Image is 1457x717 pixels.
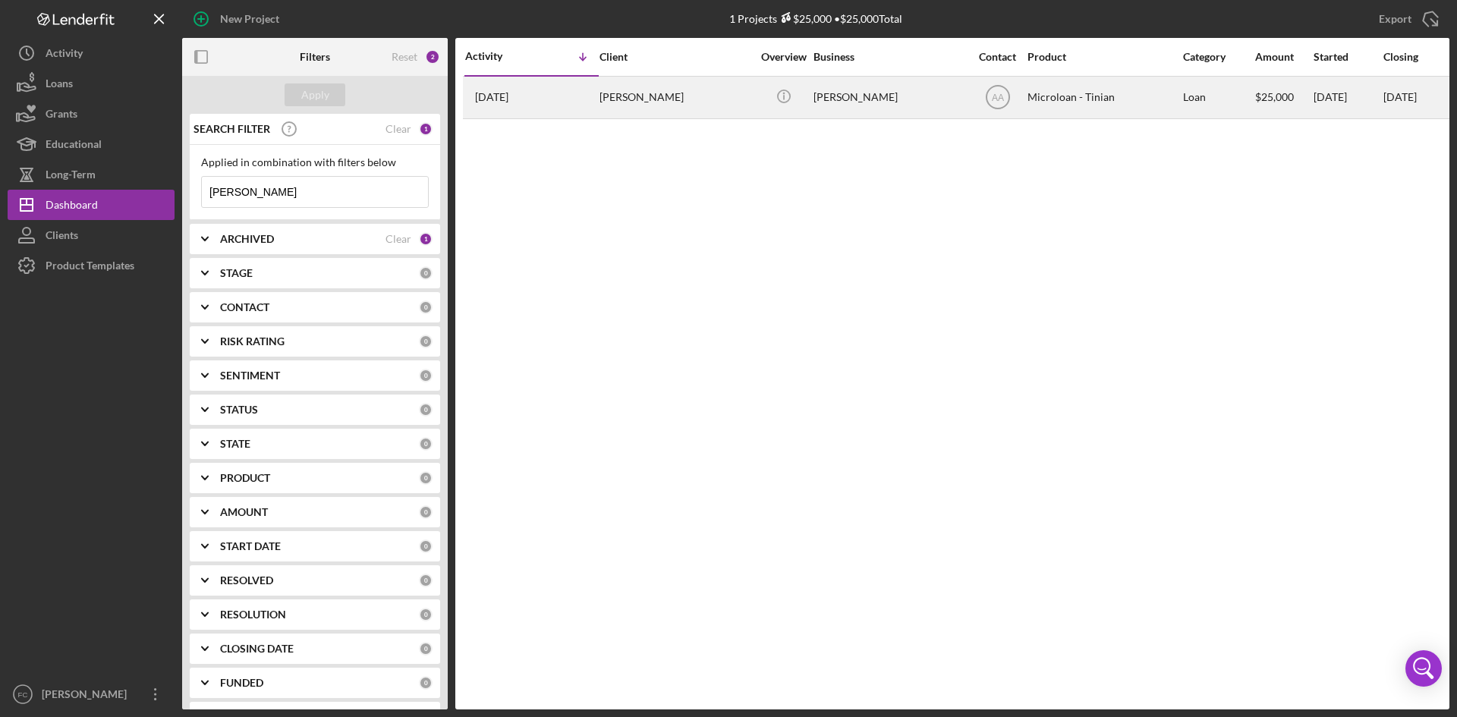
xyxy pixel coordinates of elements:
div: [PERSON_NAME] [599,77,751,118]
b: STAGE [220,267,253,279]
div: Dashboard [46,190,98,224]
b: ARCHIVED [220,233,274,245]
div: Amount [1255,51,1312,63]
b: SENTIMENT [220,370,280,382]
div: 0 [419,437,433,451]
div: 0 [419,335,433,348]
div: Contact [969,51,1026,63]
div: Loans [46,68,73,102]
div: 0 [419,300,433,314]
div: Apply [301,83,329,106]
text: AA [991,93,1003,103]
div: Grants [46,99,77,133]
b: CONTACT [220,301,269,313]
time: 2025-07-23 01:58 [475,91,508,103]
div: Reset [392,51,417,63]
div: New Project [220,4,279,34]
div: Product Templates [46,250,134,285]
div: 1 [419,122,433,136]
b: AMOUNT [220,506,268,518]
div: Applied in combination with filters below [201,156,429,168]
span: $25,000 [1255,90,1294,103]
div: Business [813,51,965,63]
div: Started [1314,51,1382,63]
div: 0 [419,574,433,587]
b: CLOSING DATE [220,643,294,655]
div: Activity [46,38,83,72]
div: Overview [755,51,812,63]
div: 1 Projects • $25,000 Total [729,12,902,25]
div: Loan [1183,77,1254,118]
div: Open Intercom Messenger [1405,650,1442,687]
button: Product Templates [8,250,175,281]
b: STATUS [220,404,258,416]
div: 0 [419,642,433,656]
b: FUNDED [220,677,263,689]
div: Clear [385,233,411,245]
button: New Project [182,4,294,34]
div: 0 [419,505,433,519]
button: Export [1364,4,1449,34]
div: 0 [419,608,433,621]
div: [PERSON_NAME] [813,77,965,118]
button: Grants [8,99,175,129]
b: PRODUCT [220,472,270,484]
div: 1 [419,232,433,246]
div: Long-Term [46,159,96,193]
b: RESOLUTION [220,609,286,621]
b: START DATE [220,540,281,552]
button: Apply [285,83,345,106]
div: Export [1379,4,1411,34]
div: 0 [419,369,433,382]
div: Educational [46,129,102,163]
div: 2 [425,49,440,64]
div: $25,000 [777,12,832,25]
div: 0 [419,403,433,417]
button: Loans [8,68,175,99]
time: [DATE] [1383,90,1417,103]
div: Client [599,51,751,63]
div: 0 [419,471,433,485]
text: FC [18,690,28,699]
div: Clients [46,220,78,254]
b: RISK RATING [220,335,285,347]
button: Activity [8,38,175,68]
button: Long-Term [8,159,175,190]
div: [DATE] [1314,77,1382,118]
div: Category [1183,51,1254,63]
div: Activity [465,50,532,62]
b: RESOLVED [220,574,273,586]
div: [PERSON_NAME] [38,679,137,713]
b: STATE [220,438,250,450]
div: 0 [419,539,433,553]
b: SEARCH FILTER [194,123,270,135]
button: Educational [8,129,175,159]
div: Microloan - Tinian [1027,77,1179,118]
div: 0 [419,676,433,690]
button: Clients [8,220,175,250]
button: FC[PERSON_NAME] [8,679,175,709]
b: Filters [300,51,330,63]
button: Dashboard [8,190,175,220]
div: 0 [419,266,433,280]
div: Clear [385,123,411,135]
div: Product [1027,51,1179,63]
